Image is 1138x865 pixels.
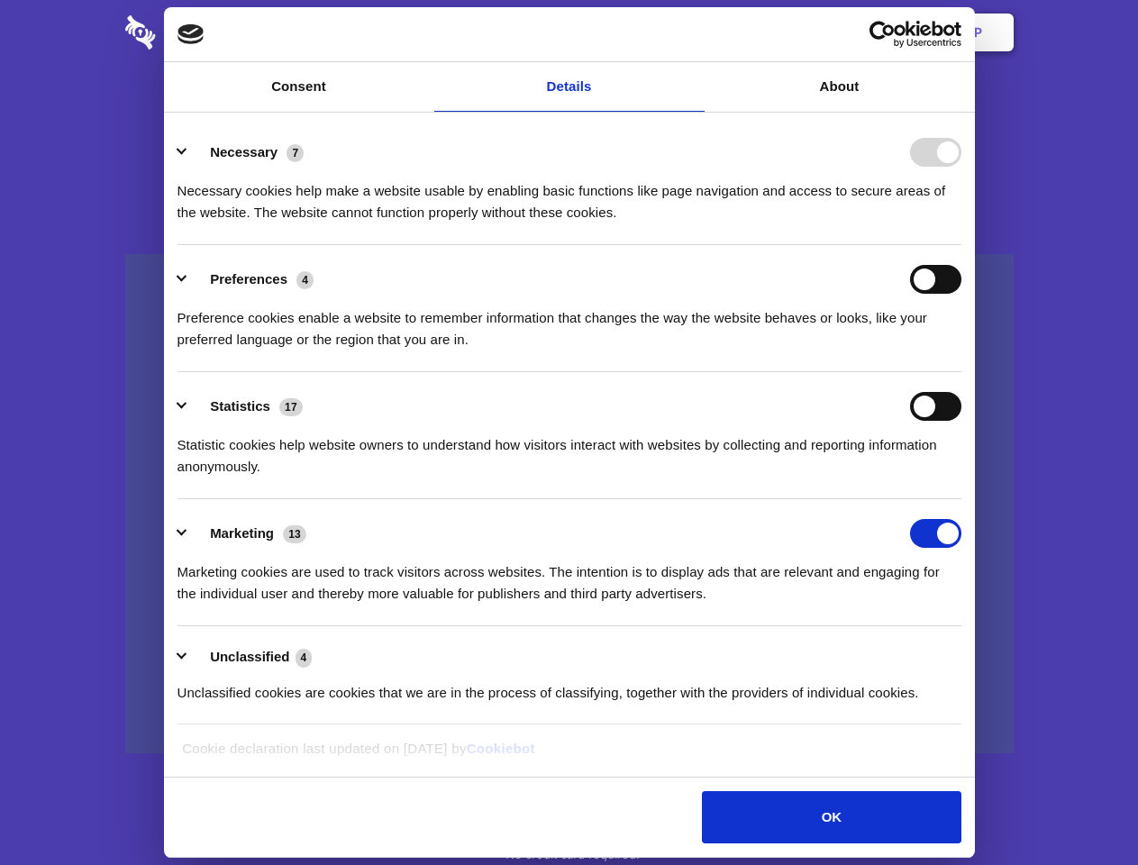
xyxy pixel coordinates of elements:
button: Necessary (7) [178,138,315,167]
button: OK [702,791,960,843]
a: Cookiebot [467,741,535,756]
a: Consent [164,62,434,112]
a: About [705,62,975,112]
label: Necessary [210,144,278,159]
img: logo [178,24,205,44]
span: 4 [296,271,314,289]
a: Usercentrics Cookiebot - opens in a new window [804,21,961,48]
a: Contact [731,5,814,60]
iframe: Drift Widget Chat Controller [1048,775,1116,843]
span: 13 [283,525,306,543]
h1: Eliminate Slack Data Loss. [125,81,1014,146]
img: logo-wordmark-white-trans-d4663122ce5f474addd5e946df7df03e33cb6a1c49d2221995e7729f52c070b2.svg [125,15,279,50]
button: Marketing (13) [178,519,318,548]
div: Marketing cookies are used to track visitors across websites. The intention is to display ads tha... [178,548,961,605]
span: 7 [287,144,304,162]
button: Preferences (4) [178,265,325,294]
a: Details [434,62,705,112]
span: 17 [279,398,303,416]
label: Preferences [210,271,287,287]
a: Wistia video thumbnail [125,254,1014,754]
div: Preference cookies enable a website to remember information that changes the way the website beha... [178,294,961,351]
label: Marketing [210,525,274,541]
span: 4 [296,649,313,667]
div: Cookie declaration last updated on [DATE] by [168,738,970,773]
button: Statistics (17) [178,392,314,421]
div: Necessary cookies help make a website usable by enabling basic functions like page navigation and... [178,167,961,223]
a: Pricing [529,5,607,60]
h4: Auto-redaction of sensitive data, encrypted data sharing and self-destructing private chats. Shar... [125,164,1014,223]
div: Statistic cookies help website owners to understand how visitors interact with websites by collec... [178,421,961,478]
label: Statistics [210,398,270,414]
a: Login [817,5,896,60]
div: Unclassified cookies are cookies that we are in the process of classifying, together with the pro... [178,669,961,704]
button: Unclassified (4) [178,646,323,669]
